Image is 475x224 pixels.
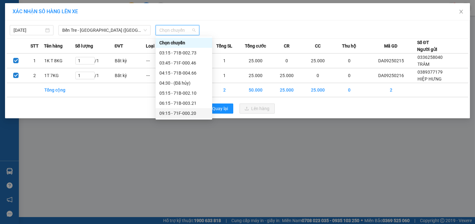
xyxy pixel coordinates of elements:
div: Chọn chuyến [159,39,208,46]
span: TRÂM [417,62,429,67]
div: 04:30 - (Đã hủy) [159,80,208,87]
div: Số ĐT Người gửi [417,39,437,53]
td: Bất kỳ [114,68,146,83]
span: Mã GD [384,42,397,49]
span: close [459,9,464,14]
span: 0336258040 [417,55,443,60]
td: 1K T 8KG [44,53,75,68]
button: Close [452,3,470,21]
button: uploadLên hàng [240,104,275,114]
span: Tên hàng [44,42,63,49]
td: 0 [302,68,334,83]
span: 0389377179 [417,70,443,75]
div: 04:15 - 71B-004.66 [159,70,208,76]
input: 13/09/2025 [14,27,44,34]
td: / 1 [75,68,114,83]
td: DA09250216 [365,68,417,83]
span: TC: [52,33,61,39]
span: Nhận: [52,6,68,13]
span: STT [30,42,39,49]
td: 25.000 [240,53,271,68]
td: 25.000 [302,53,334,68]
div: 06:15 - 71B-003.21 [159,100,208,107]
span: Loại hàng [146,42,166,49]
div: 05:15 - 71B-002.10 [159,90,208,97]
td: --- [146,53,177,68]
div: 03:15 - 71B-002.73 [159,49,208,56]
span: Chọn chuyến [159,25,196,35]
td: 25.000 [271,83,302,97]
div: Chọn chuyến [156,38,212,48]
td: Tổng cộng [44,83,75,97]
td: 0 [334,68,365,83]
td: 25.000 [271,68,302,83]
td: 1 [209,53,240,68]
td: 0 [271,53,302,68]
span: ĐVT [114,42,123,49]
td: DA09250215 [365,53,417,68]
td: Bất kỳ [114,53,146,68]
span: D3.ĐUÒNG 5B KHU HIM LAM [GEOGRAPHIC_DATA] [52,29,144,62]
div: HIỀN [52,13,144,20]
span: CC [315,42,321,49]
span: down [143,28,147,32]
td: 0 [334,53,365,68]
td: 1 [25,53,44,68]
td: 25.000 [302,83,334,97]
div: 09:15 - 71F-000.20 [159,110,208,117]
div: [PERSON_NAME] [52,5,144,13]
span: Gửi: [5,6,15,13]
button: rollbackQuay lại [201,104,233,114]
td: 2 [25,68,44,83]
td: 1T 7KG [44,68,75,83]
span: Tổng cước [245,42,266,49]
td: 2 [209,83,240,97]
span: Quay lại [213,105,228,112]
div: Trạm Đông Á [5,5,48,20]
td: --- [146,68,177,83]
span: Số lượng [75,42,93,49]
div: 03:45 - 71F-000.46 [159,59,208,66]
div: HIỆP HƯNG [5,20,48,28]
td: / 1 [75,53,114,68]
td: 50.000 [240,83,271,97]
td: 2 [365,83,417,97]
span: CR [284,42,290,49]
td: 0 [334,83,365,97]
td: 1 [209,68,240,83]
td: 25.000 [240,68,271,83]
span: Thu hộ [342,42,356,49]
span: Tổng SL [216,42,232,49]
span: HIỆP HƯNG [417,76,442,81]
span: XÁC NHẬN SỐ HÀNG LÊN XE [13,8,78,14]
span: Bến Tre - Sài Gòn (CT) [62,25,147,35]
